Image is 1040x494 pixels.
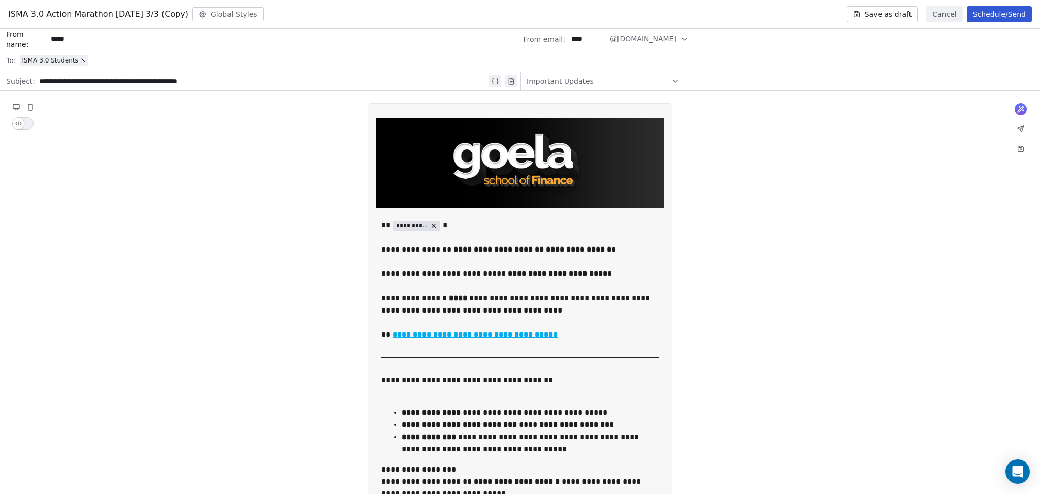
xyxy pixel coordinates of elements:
[6,29,47,49] span: From name:
[610,34,676,44] span: @[DOMAIN_NAME]
[22,56,78,65] span: ISMA 3.0 Students
[1005,459,1030,484] div: Open Intercom Messenger
[524,34,565,44] span: From email:
[847,6,918,22] button: Save as draft
[527,76,594,86] span: Important Updates
[8,8,188,20] span: ISMA 3.0 Action Marathon [DATE] 3/3 (Copy)
[6,76,35,89] span: Subject:
[6,55,16,66] span: To:
[192,7,264,21] button: Global Styles
[967,6,1032,22] button: Schedule/Send
[926,6,962,22] button: Cancel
